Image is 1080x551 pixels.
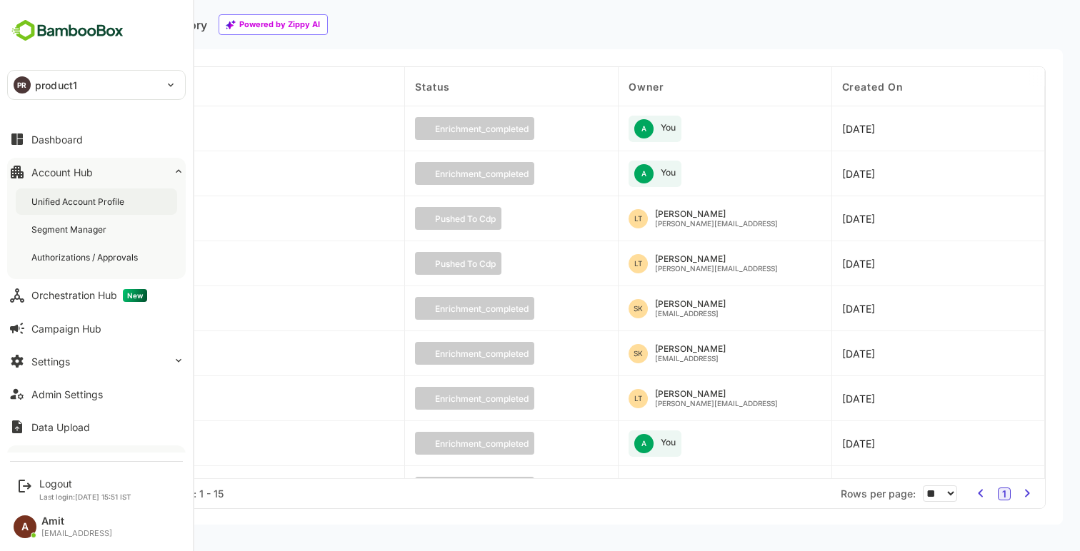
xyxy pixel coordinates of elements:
div: Account Hub [31,166,93,178]
div: A [634,119,654,138]
span: 2025-10-06 [842,168,875,180]
div: Settings [31,355,70,368]
div: [PERSON_NAME] [655,390,778,398]
div: LT [629,389,649,408]
div: You [629,161,682,187]
span: 2025-10-06 [842,303,875,315]
span: Status [415,81,450,93]
div: Authorizations / Approvals [31,251,141,263]
div: [PERSON_NAME][EMAIL_ADDRESS] [655,265,778,272]
span: Owner [629,81,664,93]
span: Rows per page: [841,487,916,500]
div: A [634,164,654,183]
p: pushed to cdp [435,213,496,224]
p: Last login: [DATE] 15:51 IST [39,492,131,501]
div: SK [629,299,649,318]
div: Powered by Zippy AI [239,21,320,28]
div: [EMAIL_ADDRESS] [41,529,112,538]
div: PRproduct1 [8,71,185,99]
button: Account Hub [7,158,186,186]
div: seraj khan [629,299,726,318]
span: New [123,289,147,302]
div: [PERSON_NAME] [655,300,726,308]
button: Dashboard [7,125,186,153]
div: [EMAIL_ADDRESS] [655,355,726,362]
div: LT [629,209,649,228]
button: Orchestration HubNew [7,281,186,310]
span: 2025-10-06 [842,123,875,135]
div: Lokesh T [629,209,779,228]
span: Created On [842,81,904,93]
div: Lokesh T [629,254,779,273]
div: Dashboard [31,133,83,146]
div: You [629,430,682,457]
div: Amit [41,515,112,527]
button: Settings [7,347,186,375]
div: You [661,438,676,447]
p: enrichment_completed [435,438,529,449]
span: 2025-10-06 [842,258,875,270]
div: Data Upload [31,421,90,433]
div: Orchestration Hub [31,289,147,302]
button: Admin Settings [7,380,186,408]
span: 2025-10-06 [842,393,875,405]
div: Logout [39,477,131,490]
p: pushed to cdp [435,258,496,269]
div: [EMAIL_ADDRESS] [655,310,726,317]
div: You [661,123,676,132]
span: 2025-10-06 [842,213,875,225]
div: SK [629,344,649,363]
p: enrichment_completed [435,168,529,179]
button: Campaign Hub [7,314,186,343]
div: Admin Settings [31,388,103,400]
span: 2025-10-06 [842,348,875,360]
p: product1 [35,78,77,93]
button: 1 [998,487,1011,500]
div: [PERSON_NAME][EMAIL_ADDRESS] [655,400,778,407]
img: BambooboxFullLogoMark.5f36c76dfaba33ec1ec1367b70bb1252.svg [7,17,128,44]
div: PR [14,76,31,93]
div: LT [629,254,649,273]
button: Data Upload [7,413,186,441]
p: enrichment_completed [435,393,529,404]
div: [PERSON_NAME] [655,210,778,218]
div: A [14,515,36,538]
div: [PERSON_NAME] [655,255,778,263]
div: Segment Manager [31,223,109,236]
div: Unified Account Profile [31,196,127,208]
p: enrichment_completed [435,303,529,314]
div: Campaign Hub [31,323,101,335]
div: [PERSON_NAME] [655,345,726,353]
div: [PERSON_NAME][EMAIL_ADDRESS] [655,220,778,227]
div: seraj khan [629,344,726,363]
div: A [634,434,654,453]
div: Lokesh T [629,389,779,408]
div: You [629,116,682,142]
p: enrichment_completed [435,123,529,134]
div: You [661,168,676,177]
span: 2025-10-06 [842,438,875,450]
p: enrichment_completed [435,348,529,359]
